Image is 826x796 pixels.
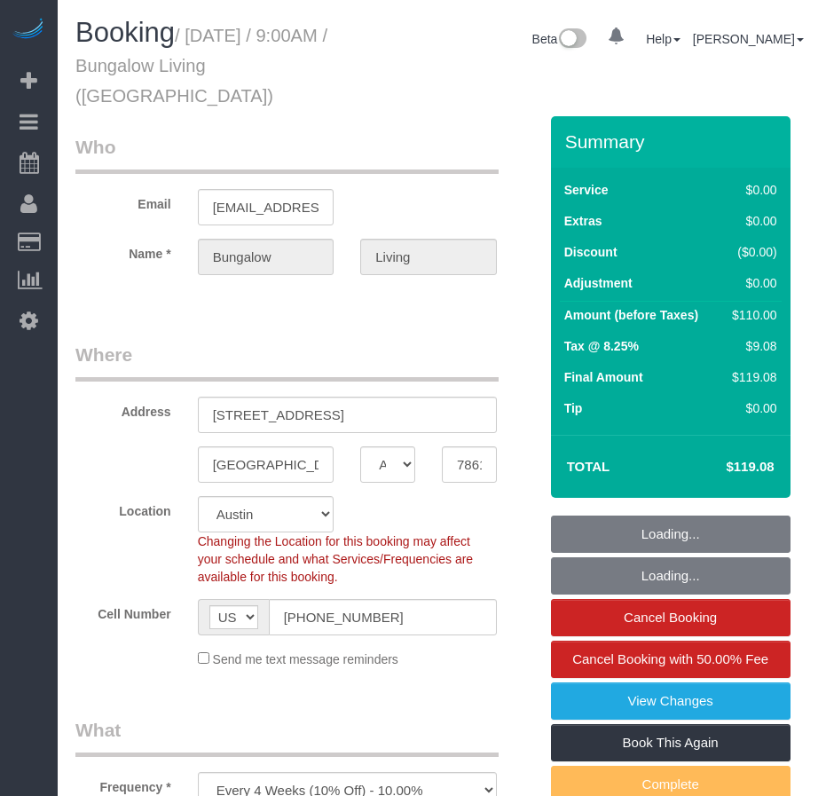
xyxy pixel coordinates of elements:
[725,368,776,386] div: $119.08
[62,239,185,263] label: Name *
[75,342,499,382] legend: Where
[572,651,768,666] span: Cancel Booking with 50.00% Fee
[442,446,497,483] input: Zip Code
[198,534,474,584] span: Changing the Location for this booking may affect your schedule and what Services/Frequencies are...
[269,599,497,635] input: Cell Number
[673,460,774,475] h4: $119.08
[564,274,633,292] label: Adjustment
[564,243,618,261] label: Discount
[62,397,185,421] label: Address
[75,134,499,174] legend: Who
[565,131,782,152] h3: Summary
[75,17,175,48] span: Booking
[62,599,185,623] label: Cell Number
[551,641,791,678] a: Cancel Booking with 50.00% Fee
[75,26,327,106] small: / [DATE] / 9:00AM / Bungalow Living ([GEOGRAPHIC_DATA])
[646,32,680,46] a: Help
[551,724,791,761] a: Book This Again
[62,189,185,213] label: Email
[564,368,643,386] label: Final Amount
[725,306,776,324] div: $110.00
[725,212,776,230] div: $0.00
[564,181,609,199] label: Service
[198,239,334,275] input: First Name
[11,18,46,43] img: Automaid Logo
[564,212,602,230] label: Extras
[360,239,497,275] input: Last Name
[551,682,791,720] a: View Changes
[198,446,334,483] input: City
[725,399,776,417] div: $0.00
[198,189,334,225] input: Email
[551,599,791,636] a: Cancel Booking
[693,32,804,46] a: [PERSON_NAME]
[564,399,583,417] label: Tip
[557,28,586,51] img: New interface
[564,337,639,355] label: Tax @ 8.25%
[564,306,698,324] label: Amount (before Taxes)
[62,496,185,520] label: Location
[213,652,398,666] span: Send me text message reminders
[725,274,776,292] div: $0.00
[725,181,776,199] div: $0.00
[75,717,499,757] legend: What
[62,772,185,796] label: Frequency *
[725,337,776,355] div: $9.08
[567,459,610,474] strong: Total
[532,32,587,46] a: Beta
[725,243,776,261] div: ($0.00)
